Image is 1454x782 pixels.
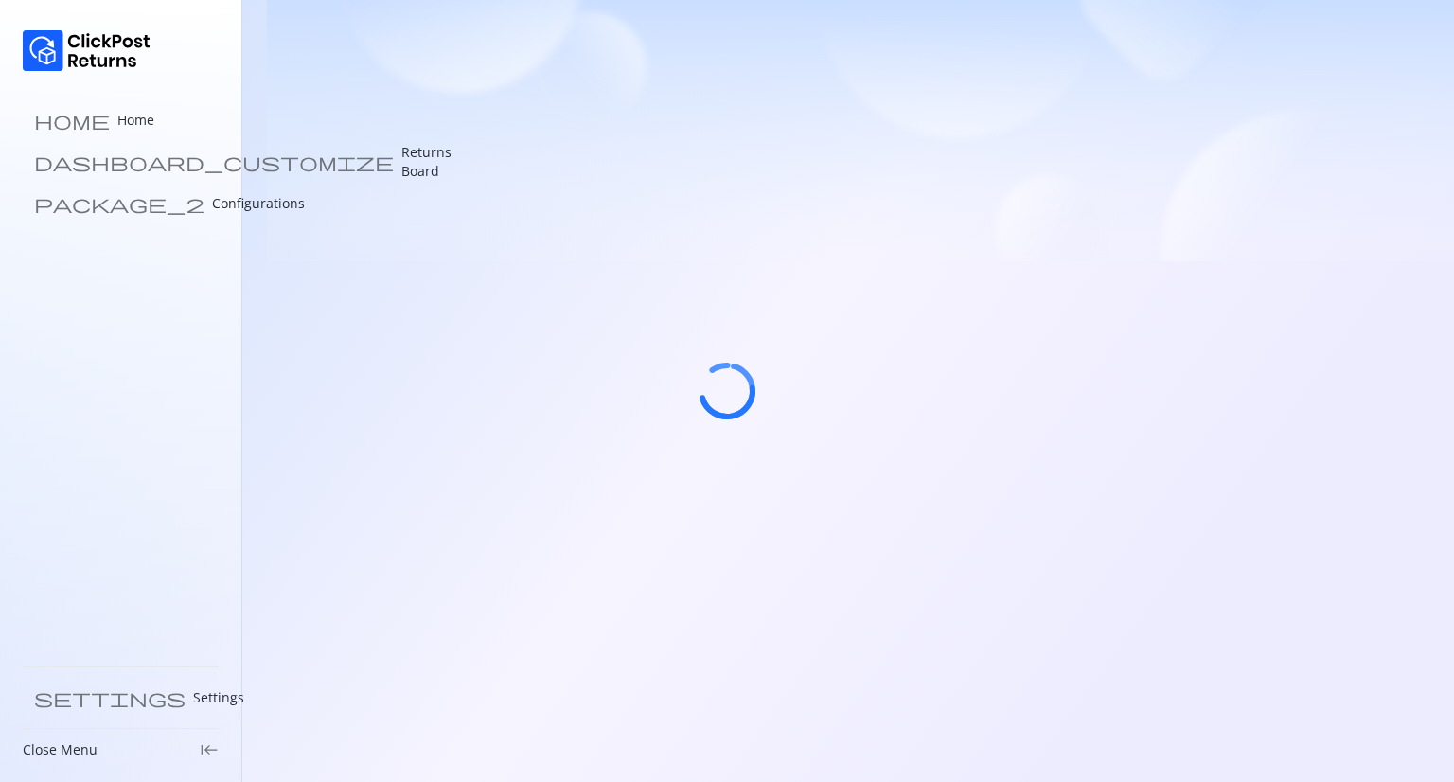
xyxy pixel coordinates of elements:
[23,30,151,71] img: Logo
[200,740,219,759] span: keyboard_tab_rtl
[401,143,452,181] p: Returns Board
[193,688,244,707] p: Settings
[23,679,219,717] a: settings Settings
[23,185,219,222] a: package_2 Configurations
[212,194,305,213] p: Configurations
[34,152,394,171] span: dashboard_customize
[34,688,186,707] span: settings
[23,740,219,759] div: Close Menukeyboard_tab_rtl
[117,111,154,130] p: Home
[34,194,204,213] span: package_2
[23,740,98,759] p: Close Menu
[23,101,219,139] a: home Home
[23,143,219,181] a: dashboard_customize Returns Board
[34,111,110,130] span: home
